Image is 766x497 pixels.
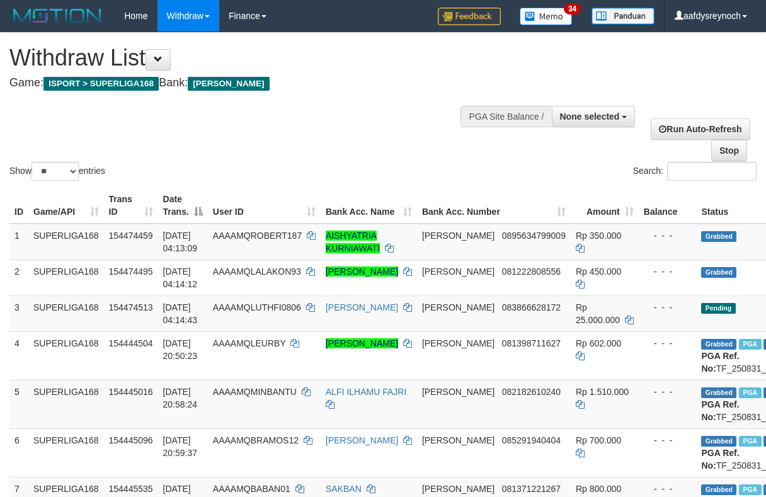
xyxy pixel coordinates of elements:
[701,267,736,278] span: Grabbed
[422,266,494,277] span: [PERSON_NAME]
[576,266,621,277] span: Rp 450.000
[639,188,697,224] th: Balance
[321,188,417,224] th: Bank Acc. Name: activate to sort column ascending
[213,435,299,445] span: AAAAMQBRAMOS12
[213,387,297,397] span: AAAAMQMINBANTU
[701,351,739,374] b: PGA Ref. No:
[644,386,692,398] div: - - -
[576,435,621,445] span: Rp 700.000
[560,111,620,122] span: None selected
[552,106,636,127] button: None selected
[667,162,757,181] input: Search:
[109,231,153,241] span: 154474459
[739,484,761,495] span: Marked by aafheankoy
[28,380,104,428] td: SUPERLIGA168
[9,224,28,260] td: 1
[326,338,398,348] a: [PERSON_NAME]
[644,301,692,314] div: - - -
[576,484,621,494] span: Rp 800.000
[422,484,494,494] span: [PERSON_NAME]
[644,483,692,495] div: - - -
[502,435,561,445] span: Copy 085291940404 to clipboard
[422,387,494,397] span: [PERSON_NAME]
[576,302,620,325] span: Rp 25.000.000
[422,231,494,241] span: [PERSON_NAME]
[213,338,286,348] span: AAAAMQLEURBY
[460,106,551,127] div: PGA Site Balance /
[422,302,494,312] span: [PERSON_NAME]
[28,331,104,380] td: SUPERLIGA168
[701,387,736,398] span: Grabbed
[213,302,301,312] span: AAAAMQLUTHFI0806
[163,387,198,409] span: [DATE] 20:58:24
[213,231,302,241] span: AAAAMQROBERT187
[326,231,380,253] a: AISHYATRIA KURNIAWATI
[422,338,494,348] span: [PERSON_NAME]
[701,436,736,447] span: Grabbed
[213,266,301,277] span: AAAAMQLALAKON93
[326,484,362,494] a: SAKBAN
[739,339,761,350] span: Marked by aafounsreynich
[9,380,28,428] td: 5
[520,8,573,25] img: Button%20Memo.svg
[576,387,629,397] span: Rp 1.510.000
[163,231,198,253] span: [DATE] 04:13:09
[326,435,398,445] a: [PERSON_NAME]
[576,338,621,348] span: Rp 602.000
[502,231,566,241] span: Copy 0895634799009 to clipboard
[417,188,571,224] th: Bank Acc. Number: activate to sort column ascending
[109,387,153,397] span: 154445016
[213,484,290,494] span: AAAAMQBABAN01
[9,162,105,181] label: Show entries
[9,188,28,224] th: ID
[9,6,105,25] img: MOTION_logo.png
[644,337,692,350] div: - - -
[109,338,153,348] span: 154444504
[576,231,621,241] span: Rp 350.000
[502,484,561,494] span: Copy 081371221267 to clipboard
[571,188,639,224] th: Amount: activate to sort column ascending
[43,77,159,91] span: ISPORT > SUPERLIGA168
[9,260,28,295] td: 2
[739,436,761,447] span: Marked by aafheankoy
[502,266,561,277] span: Copy 081222808556 to clipboard
[438,8,501,25] img: Feedback.jpg
[633,162,757,181] label: Search:
[326,387,406,397] a: ALFI ILHAMU FAJRI
[9,331,28,380] td: 4
[9,428,28,477] td: 6
[422,435,494,445] span: [PERSON_NAME]
[9,295,28,331] td: 3
[701,303,735,314] span: Pending
[28,428,104,477] td: SUPERLIGA168
[28,188,104,224] th: Game/API: activate to sort column ascending
[163,266,198,289] span: [DATE] 04:14:12
[701,399,739,422] b: PGA Ref. No:
[326,302,398,312] a: [PERSON_NAME]
[701,339,736,350] span: Grabbed
[109,484,153,494] span: 154445535
[104,188,158,224] th: Trans ID: activate to sort column ascending
[109,266,153,277] span: 154474495
[163,435,198,458] span: [DATE] 20:59:37
[109,435,153,445] span: 154445096
[701,231,736,242] span: Grabbed
[163,302,198,325] span: [DATE] 04:14:43
[9,77,498,89] h4: Game: Bank:
[158,188,208,224] th: Date Trans.: activate to sort column descending
[326,266,398,277] a: [PERSON_NAME]
[28,295,104,331] td: SUPERLIGA168
[28,260,104,295] td: SUPERLIGA168
[739,387,761,398] span: Marked by aafheankoy
[644,229,692,242] div: - - -
[701,484,736,495] span: Grabbed
[651,118,750,140] a: Run Auto-Refresh
[163,338,198,361] span: [DATE] 20:50:23
[188,77,269,91] span: [PERSON_NAME]
[502,338,561,348] span: Copy 081398711627 to clipboard
[644,265,692,278] div: - - -
[592,8,655,25] img: panduan.png
[31,162,79,181] select: Showentries
[109,302,153,312] span: 154474513
[9,45,498,71] h1: Withdraw List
